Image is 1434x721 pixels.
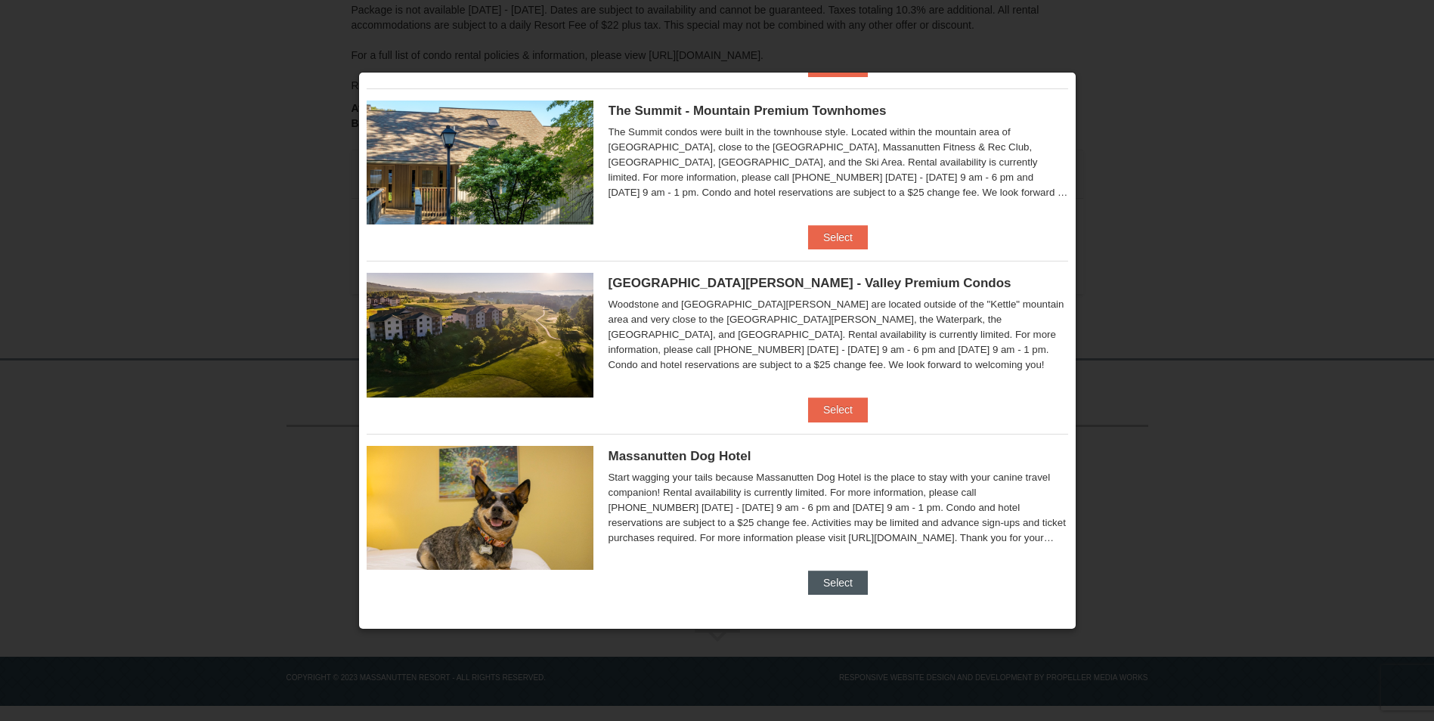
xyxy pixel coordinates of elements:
[367,101,593,224] img: 19219034-1-0eee7e00.jpg
[808,225,868,249] button: Select
[609,104,887,118] span: The Summit - Mountain Premium Townhomes
[367,273,593,397] img: 19219041-4-ec11c166.jpg
[808,398,868,422] button: Select
[808,571,868,595] button: Select
[609,297,1068,373] div: Woodstone and [GEOGRAPHIC_DATA][PERSON_NAME] are located outside of the "Kettle" mountain area an...
[609,125,1068,200] div: The Summit condos were built in the townhouse style. Located within the mountain area of [GEOGRAP...
[367,446,593,570] img: 27428181-5-81c892a3.jpg
[609,449,751,463] span: Massanutten Dog Hotel
[609,470,1068,546] div: Start wagging your tails because Massanutten Dog Hotel is the place to stay with your canine trav...
[609,276,1011,290] span: [GEOGRAPHIC_DATA][PERSON_NAME] - Valley Premium Condos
